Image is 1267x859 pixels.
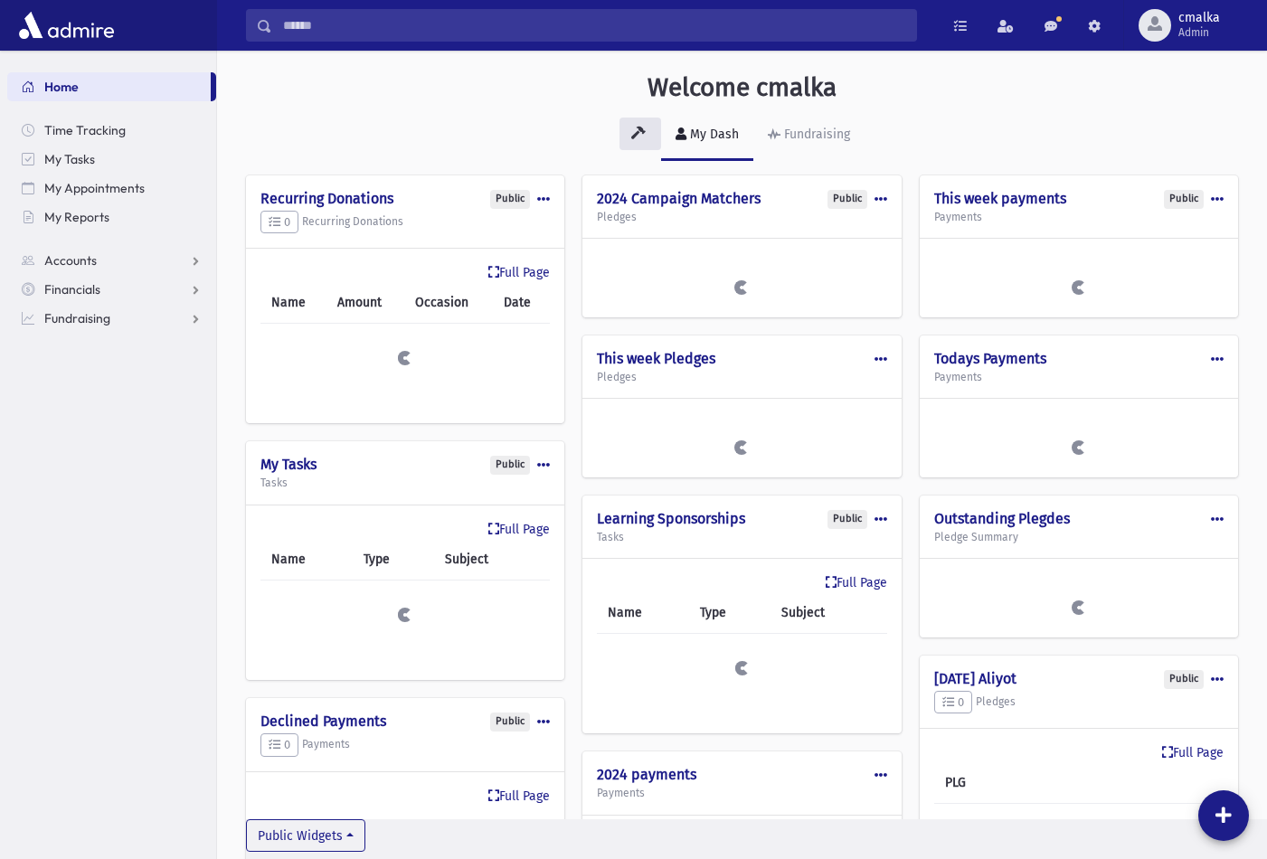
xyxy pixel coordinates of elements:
[490,713,530,732] div: Public
[246,819,365,852] button: Public Widgets
[826,573,887,592] a: Full Page
[272,9,916,42] input: Search
[934,670,1224,687] h4: [DATE] Aliyot
[934,531,1224,543] h5: Pledge Summary
[44,122,126,138] span: Time Tracking
[7,116,216,145] a: Time Tracking
[260,456,550,473] h4: My Tasks
[260,733,298,757] button: 0
[14,7,118,43] img: AdmirePro
[934,190,1224,207] h4: This week payments
[260,190,550,207] h4: Recurring Donations
[934,691,972,714] button: 0
[597,211,886,223] h5: Pledges
[44,79,79,95] span: Home
[260,211,550,234] h5: Recurring Donations
[488,263,550,282] a: Full Page
[7,174,216,203] a: My Appointments
[1178,11,1220,25] span: cmalka
[7,275,216,304] a: Financials
[934,510,1224,527] h4: Outstanding Plegdes
[260,806,329,847] th: Name
[260,733,550,757] h5: Payments
[1178,25,1220,40] span: Admin
[597,190,886,207] h4: 2024 Campaign Matchers
[260,713,550,730] h4: Declined Payments
[934,350,1224,367] h4: Todays Payments
[260,282,326,324] th: Name
[1164,670,1204,689] div: Public
[934,762,1029,804] th: PLG
[597,766,886,783] h4: 2024 payments
[7,145,216,174] a: My Tasks
[934,371,1224,383] h5: Payments
[597,350,886,367] h4: This week Pledges
[1164,190,1204,209] div: Public
[44,180,145,196] span: My Appointments
[260,211,298,234] button: 0
[771,592,887,634] th: Subject
[686,127,739,142] div: My Dash
[597,531,886,543] h5: Tasks
[597,787,886,799] h5: Payments
[597,371,886,383] h5: Pledges
[827,510,867,529] div: Public
[7,246,216,275] a: Accounts
[488,787,550,806] a: Full Page
[260,477,550,489] h5: Tasks
[329,806,411,847] th: Amount
[44,209,109,225] span: My Reports
[353,539,434,581] th: Type
[780,127,850,142] div: Fundraising
[597,510,886,527] h4: Learning Sponsorships
[44,281,100,297] span: Financials
[648,72,837,103] h3: Welcome cmalka
[488,520,550,539] a: Full Page
[942,695,964,709] span: 0
[44,252,97,269] span: Accounts
[269,738,290,751] span: 0
[434,539,551,581] th: Subject
[7,203,216,231] a: My Reports
[404,282,493,324] th: Occasion
[753,110,865,161] a: Fundraising
[260,539,353,581] th: Name
[827,190,867,209] div: Public
[44,310,110,326] span: Fundraising
[44,151,95,167] span: My Tasks
[689,592,771,634] th: Type
[470,806,550,847] th: Method
[411,806,470,847] th: Date
[269,215,290,229] span: 0
[661,110,753,161] a: My Dash
[934,211,1224,223] h5: Payments
[7,304,216,333] a: Fundraising
[934,691,1224,714] h5: Pledges
[490,190,530,209] div: Public
[7,72,211,101] a: Home
[1162,743,1224,762] a: Full Page
[490,456,530,475] div: Public
[326,282,404,324] th: Amount
[493,282,551,324] th: Date
[597,592,689,634] th: Name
